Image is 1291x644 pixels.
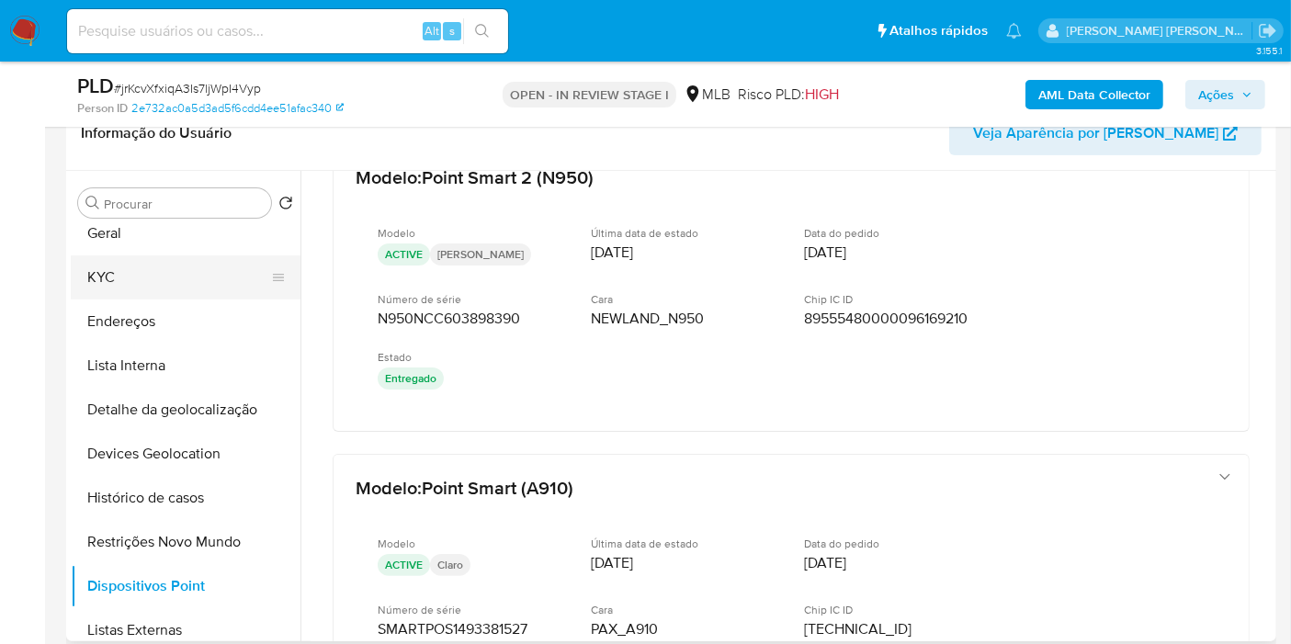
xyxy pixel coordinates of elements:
[71,255,286,299] button: KYC
[85,196,100,210] button: Procurar
[71,476,300,520] button: Histórico de casos
[1038,80,1150,109] b: AML Data Collector
[71,520,300,564] button: Restrições Novo Mundo
[77,100,128,117] b: Person ID
[71,344,300,388] button: Lista Interna
[1256,43,1282,58] span: 3.155.1
[67,19,508,43] input: Pesquise usuários ou casos...
[805,84,839,105] span: HIGH
[1185,80,1265,109] button: Ações
[278,196,293,216] button: Retornar ao pedido padrão
[71,211,300,255] button: Geral
[463,18,501,44] button: search-icon
[973,111,1218,155] span: Veja Aparência por [PERSON_NAME]
[949,111,1262,155] button: Veja Aparência por [PERSON_NAME]
[889,21,988,40] span: Atalhos rápidos
[71,564,300,608] button: Dispositivos Point
[114,79,261,97] span: # jrKcvXfxiqA3Is7ljWpI4Vyp
[77,71,114,100] b: PLD
[684,85,730,105] div: MLB
[1006,23,1022,39] a: Notificações
[1025,80,1163,109] button: AML Data Collector
[71,299,300,344] button: Endereços
[71,432,300,476] button: Devices Geolocation
[738,85,839,105] span: Risco PLD:
[1258,21,1277,40] a: Sair
[104,196,264,212] input: Procurar
[131,100,344,117] a: 2e732ac0a5d3ad5f6cdd4ee51afac340
[1198,80,1234,109] span: Ações
[1067,22,1252,40] p: leticia.merlin@mercadolivre.com
[503,82,676,107] p: OPEN - IN REVIEW STAGE I
[449,22,455,40] span: s
[71,388,300,432] button: Detalhe da geolocalização
[81,124,232,142] h1: Informação do Usuário
[425,22,439,40] span: Alt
